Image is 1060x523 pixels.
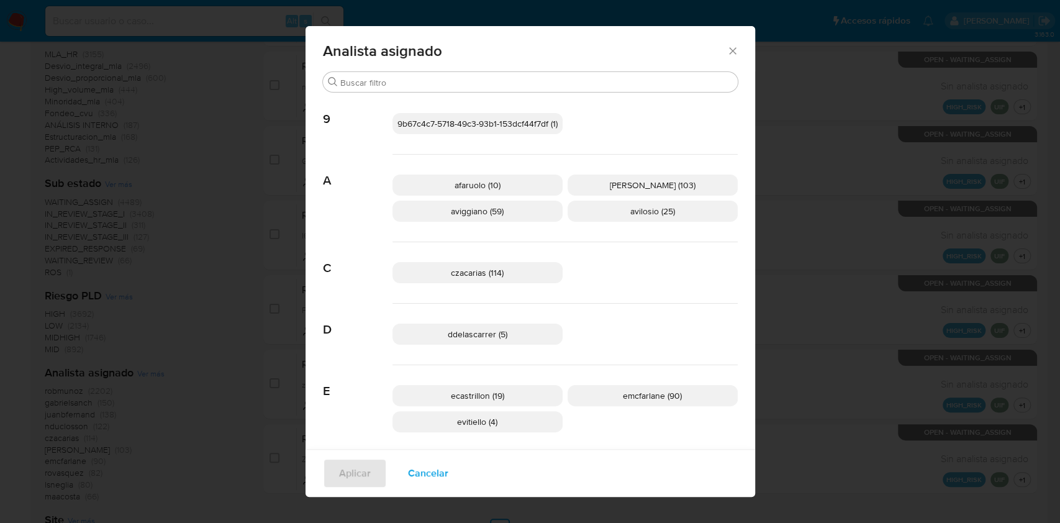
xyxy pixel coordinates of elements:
[451,205,504,217] span: aviggiano (59)
[392,385,563,406] div: ecastrillon (19)
[392,458,464,488] button: Cancelar
[457,416,497,428] span: evitiello (4)
[630,205,675,217] span: avilosio (25)
[727,45,738,56] button: Cerrar
[323,155,392,188] span: A
[323,304,392,337] span: D
[392,113,563,134] div: 9b67c4c7-5718-49c3-93b1-153dcf44f7df (1)
[392,324,563,345] div: ddelascarrer (5)
[340,77,733,88] input: Buscar filtro
[451,389,504,402] span: ecastrillon (19)
[392,201,563,222] div: aviggiano (59)
[610,179,695,191] span: [PERSON_NAME] (103)
[568,385,738,406] div: emcfarlane (90)
[408,460,448,487] span: Cancelar
[623,389,682,402] span: emcfarlane (90)
[455,179,501,191] span: afaruolo (10)
[323,43,727,58] span: Analista asignado
[323,365,392,399] span: E
[323,93,392,127] span: 9
[448,328,507,340] span: ddelascarrer (5)
[392,262,563,283] div: czacarias (114)
[323,242,392,276] span: C
[568,201,738,222] div: avilosio (25)
[451,266,504,279] span: czacarias (114)
[392,175,563,196] div: afaruolo (10)
[568,175,738,196] div: [PERSON_NAME] (103)
[397,117,558,130] span: 9b67c4c7-5718-49c3-93b1-153dcf44f7df (1)
[392,411,563,432] div: evitiello (4)
[328,77,338,87] button: Buscar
